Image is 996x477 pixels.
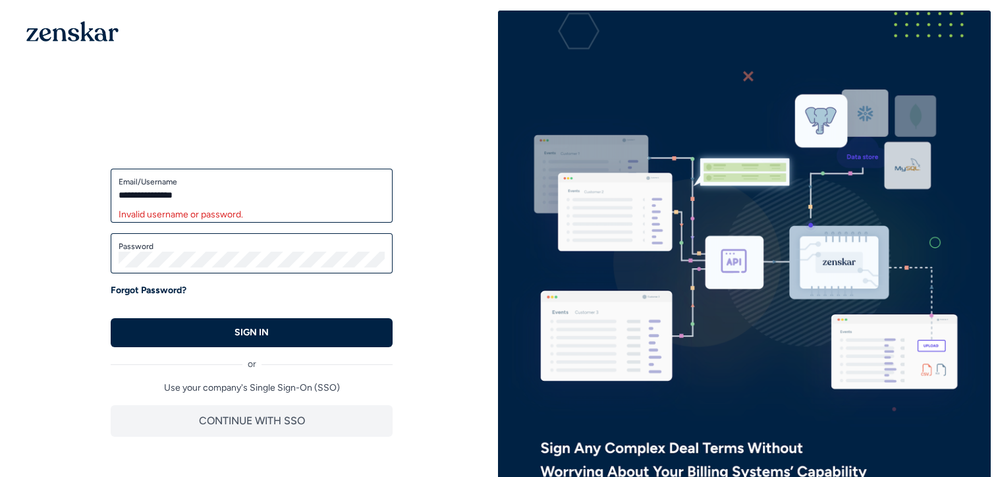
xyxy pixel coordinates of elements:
[111,405,393,437] button: CONTINUE WITH SSO
[119,241,385,252] label: Password
[119,208,385,221] div: Invalid username or password.
[119,177,385,187] label: Email/Username
[26,21,119,42] img: 1OGAJ2xQqyY4LXKgY66KYq0eOWRCkrZdAb3gUhuVAqdWPZE9SRJmCz+oDMSn4zDLXe31Ii730ItAGKgCKgCCgCikA4Av8PJUP...
[111,381,393,395] p: Use your company's Single Sign-On (SSO)
[235,326,269,339] p: SIGN IN
[111,318,393,347] button: SIGN IN
[111,284,186,297] a: Forgot Password?
[111,347,393,371] div: or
